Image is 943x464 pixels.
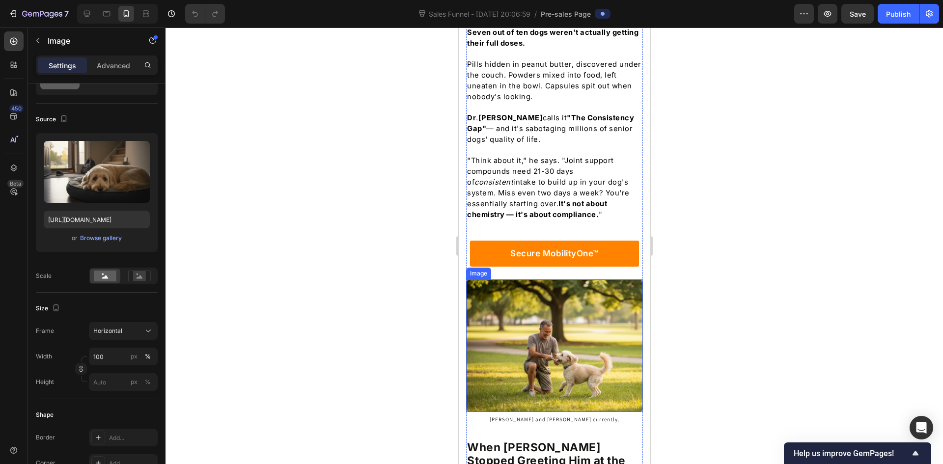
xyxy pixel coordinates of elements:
[4,4,73,24] button: 7
[850,10,866,18] span: Save
[145,352,151,361] div: %
[142,376,154,388] button: px
[72,232,78,244] span: or
[128,376,140,388] button: %
[841,4,874,24] button: Save
[128,351,140,362] button: %
[794,449,910,458] span: Help us improve GemPages!
[44,211,150,228] input: https://example.com/image.jpg
[36,272,52,280] div: Scale
[89,348,158,365] input: px%
[64,8,69,20] p: 7
[48,35,131,47] p: Image
[142,351,154,362] button: px
[878,4,919,24] button: Publish
[36,302,62,315] div: Size
[97,60,130,71] p: Advanced
[44,141,150,203] img: preview-image
[36,113,70,126] div: Source
[9,105,24,112] div: 450
[89,373,158,391] input: px%
[36,327,54,335] label: Frame
[109,434,155,442] div: Add...
[910,416,933,439] div: Open Intercom Messenger
[131,352,138,361] div: px
[8,413,167,453] strong: When [PERSON_NAME] Stopped Greeting Him at the Door…
[145,378,151,386] div: %
[49,60,76,71] p: Settings
[36,378,54,386] label: Height
[131,378,138,386] div: px
[36,352,52,361] label: Width
[93,327,122,335] span: Horizontal
[36,433,55,442] div: Border
[80,233,122,243] button: Browse gallery
[7,180,24,188] div: Beta
[185,4,225,24] div: Undo/Redo
[89,322,158,340] button: Horizontal
[534,9,537,19] span: /
[886,9,911,19] div: Publish
[794,447,921,459] button: Show survey - Help us improve GemPages!
[36,410,54,419] div: Shape
[80,234,122,243] div: Browse gallery
[427,9,532,19] span: Sales Funnel - [DATE] 20:06:59
[459,27,650,464] iframe: Design area
[541,9,591,19] span: Pre-sales Page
